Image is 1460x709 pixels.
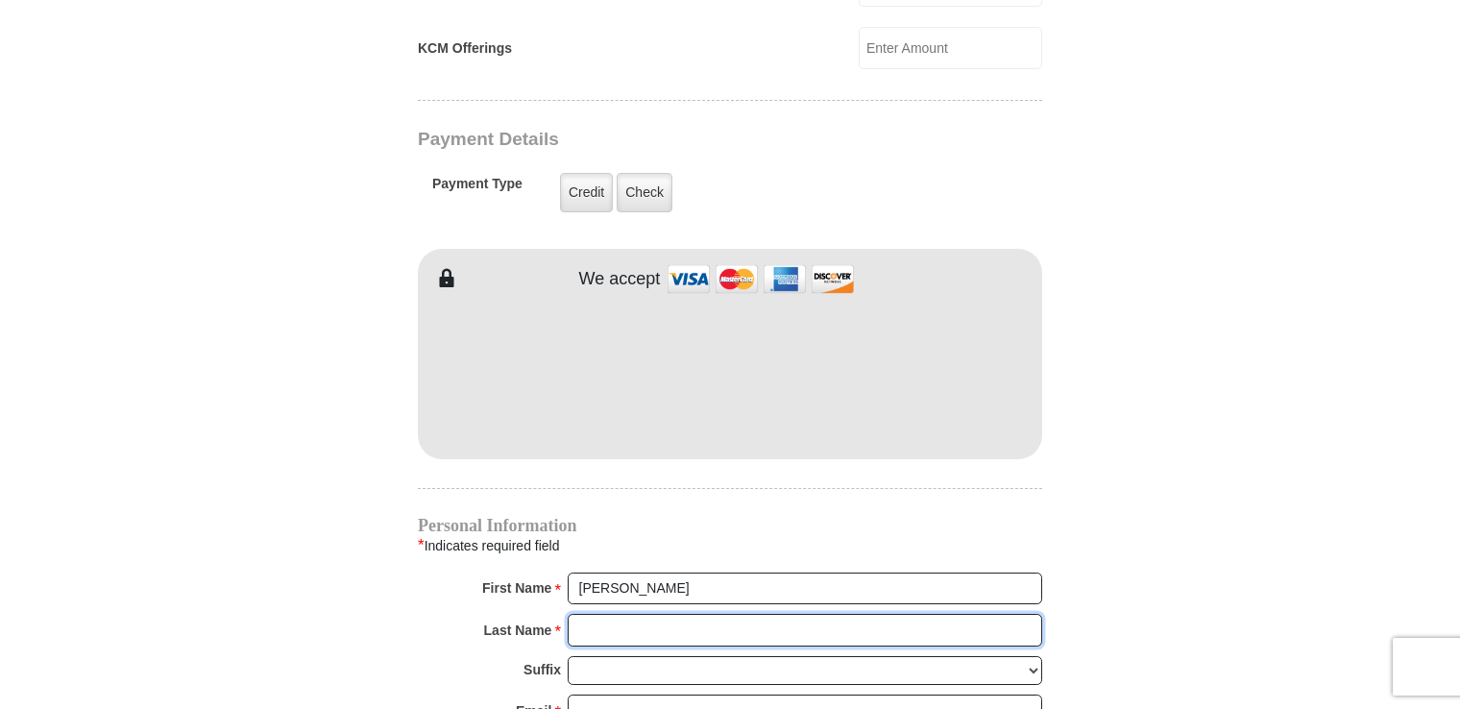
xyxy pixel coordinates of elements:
strong: Last Name [484,617,552,644]
h4: Personal Information [418,518,1042,533]
label: Check [617,173,672,212]
input: Enter Amount [859,27,1042,69]
strong: First Name [482,575,551,601]
h3: Payment Details [418,129,908,151]
strong: Suffix [523,656,561,683]
label: Credit [560,173,613,212]
div: Indicates required field [418,533,1042,558]
img: credit cards accepted [665,258,857,300]
label: KCM Offerings [418,38,512,59]
h4: We accept [579,269,661,290]
h5: Payment Type [432,176,523,202]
